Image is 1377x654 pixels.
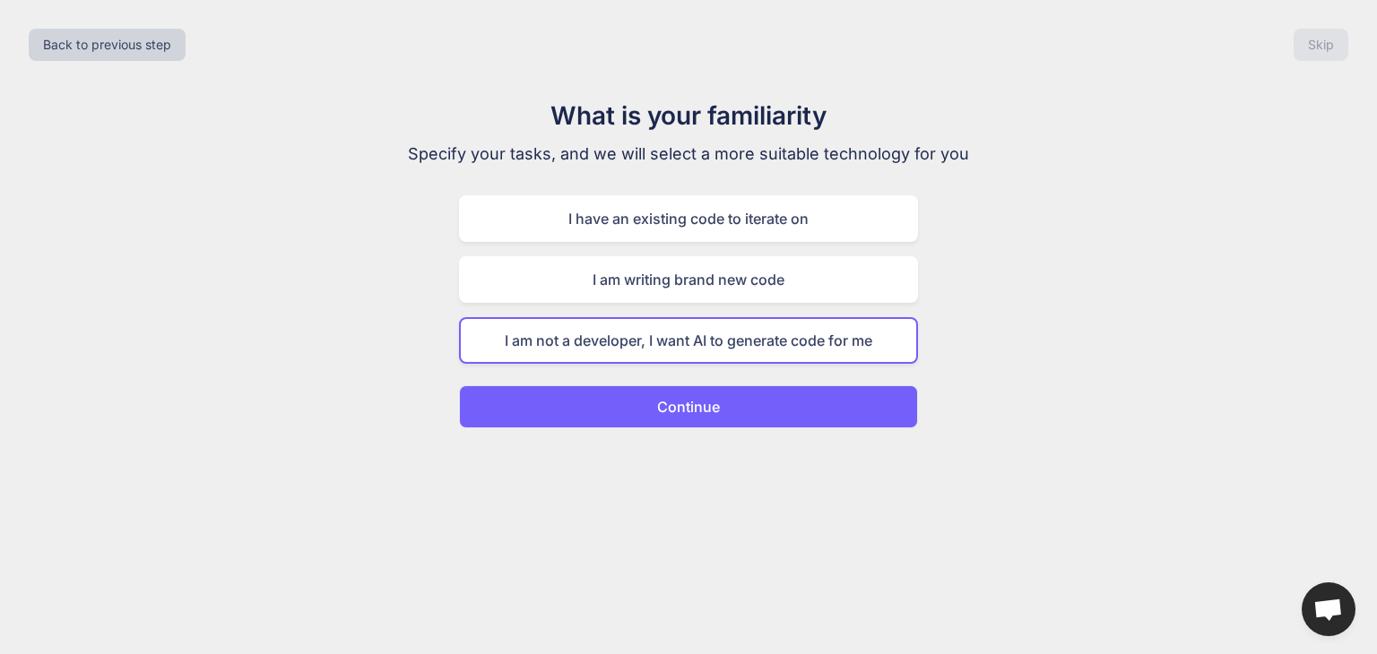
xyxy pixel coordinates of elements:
[387,97,990,134] h1: What is your familiarity
[459,256,918,303] div: I am writing brand new code
[459,195,918,242] div: I have an existing code to iterate on
[459,385,918,428] button: Continue
[657,396,720,417] p: Continue
[459,317,918,364] div: I am not a developer, I want AI to generate code for me
[29,29,186,61] button: Back to previous step
[387,142,990,167] p: Specify your tasks, and we will select a more suitable technology for you
[1302,582,1355,636] a: Open chat
[1294,29,1348,61] button: Skip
